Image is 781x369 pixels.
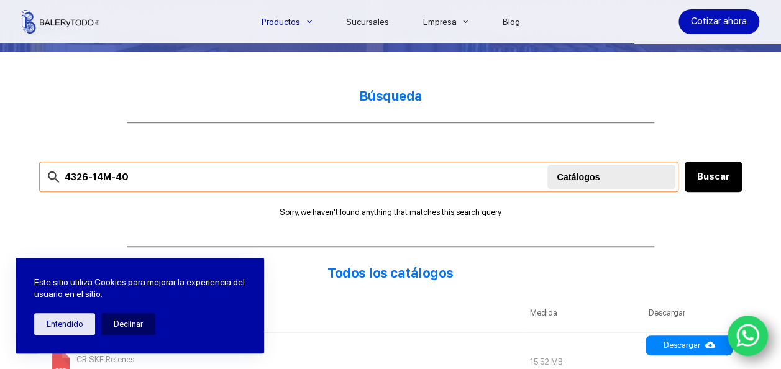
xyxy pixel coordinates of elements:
[678,9,759,34] a: Cotizar ahora
[524,294,643,332] th: Medida
[42,294,524,332] th: Titulo
[327,265,454,281] strong: Todos los catálogos
[39,162,678,192] input: Search files...
[646,335,733,355] a: Descargar
[22,10,99,34] img: Balerytodo
[39,207,742,217] p: Sorry, we haven't found anything that matches this search query
[642,294,739,332] th: Descargar
[34,313,95,335] button: Entendido
[46,169,62,184] img: search-24.svg
[101,313,155,335] button: Declinar
[685,162,742,192] button: Buscar
[34,276,245,301] p: Este sitio utiliza Cookies para mejorar la experiencia del usuario en el sitio.
[359,88,422,104] strong: Búsqueda
[728,316,769,357] a: WhatsApp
